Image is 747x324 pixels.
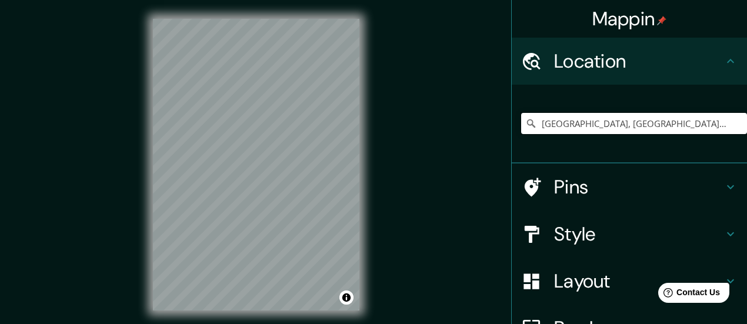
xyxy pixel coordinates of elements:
input: Pick your city or area [521,113,747,134]
h4: Style [554,222,723,246]
button: Toggle attribution [339,290,354,305]
h4: Location [554,49,723,73]
h4: Mappin [592,7,667,31]
h4: Pins [554,175,723,199]
img: pin-icon.png [657,16,666,25]
div: Pins [512,163,747,211]
div: Style [512,211,747,258]
div: Location [512,38,747,85]
canvas: Map [153,19,359,310]
h4: Layout [554,269,723,293]
div: Layout [512,258,747,305]
iframe: Help widget launcher [642,278,734,311]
